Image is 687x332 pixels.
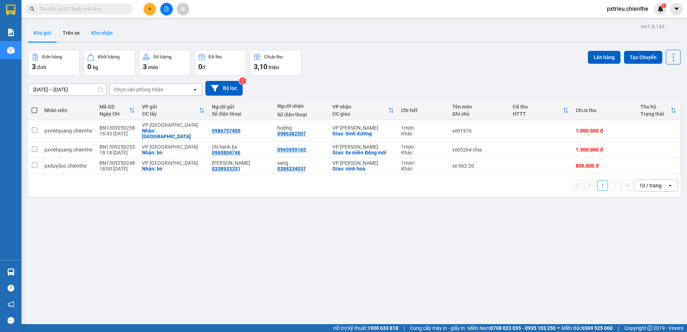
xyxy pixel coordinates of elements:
span: 1 [662,3,665,8]
div: Chưa thu [264,54,283,59]
div: ĐC giao [332,111,388,117]
div: xe 062.20 [452,163,506,169]
strong: 0708 023 035 - 0935 103 250 [490,325,556,331]
div: Nhận: bn [142,166,204,172]
div: sang [277,160,325,166]
div: Số lượng [153,54,171,59]
div: VP nhận [332,104,388,110]
span: đ [202,64,205,70]
div: BN1309250258 [99,125,135,131]
div: VP [PERSON_NAME] [332,160,394,166]
span: file-add [164,6,169,11]
span: aim [180,6,185,11]
div: chị hạnh bx [212,144,270,150]
div: 0338933331 [212,166,240,172]
span: 0 [87,62,91,71]
span: Miền Nam [468,324,556,332]
img: warehouse-icon [7,47,15,54]
span: 3,10 [254,62,267,71]
span: pxtrieu.chienthe [601,4,654,13]
th: Toggle SortBy [509,101,572,120]
div: Khác [401,166,445,172]
span: message [8,317,14,324]
button: Tạo Chuyến [624,51,662,64]
strong: 1900 633 818 [367,325,398,331]
div: VP [PERSON_NAME] [332,125,394,131]
div: 18:00 [DATE] [99,166,135,172]
img: warehouse-icon [7,268,15,276]
div: Người nhận [277,103,325,109]
th: Toggle SortBy [96,101,138,120]
div: Đã thu [209,54,222,59]
div: BN1309250248 [99,160,135,166]
div: hướng [277,125,325,131]
button: Bộ lọc [205,81,243,96]
div: Số điện thoại [277,112,325,117]
div: VP [GEOGRAPHIC_DATA] [142,144,204,150]
span: Hỗ trợ kỹ thuật: [333,324,398,332]
span: kg [93,64,98,70]
button: Đơn hàng3đơn [28,50,80,76]
span: ⚪️ [557,327,560,329]
span: triệu [268,64,279,70]
div: 0384334037 [277,166,306,172]
sup: 2 [239,77,246,85]
div: Ghi chú [452,111,506,117]
div: 800.000 đ [576,163,633,169]
div: Giao: bx miền Đông mới [332,150,394,155]
sup: 1 [661,3,666,8]
div: 1 món [401,144,445,150]
div: chung nam [212,160,270,166]
div: pxduyduc.chienthe [44,163,92,169]
span: | [404,324,405,332]
div: 1 món [401,160,445,166]
div: Tên món [452,104,506,110]
div: 0986757400 [212,128,240,134]
div: pxvietquang.chienthe [44,147,92,153]
span: notification [8,301,14,308]
div: Giao: bình dương [332,131,394,136]
div: VP [GEOGRAPHIC_DATA] [142,160,204,166]
div: 0986382507 [277,131,306,136]
div: 18:18 [DATE] [99,150,135,155]
svg: open [192,87,198,92]
button: caret-down [670,3,683,15]
div: Khác [401,131,445,136]
span: Cung cấp máy in - giấy in: [410,324,466,332]
div: Khối lượng [98,54,120,59]
div: VP gửi [142,104,199,110]
button: Số lượng3món [139,50,191,76]
strong: 0369 525 060 [582,325,613,331]
button: Trên xe [57,24,86,42]
img: icon-new-feature [657,6,664,12]
div: BN1309250253 [99,144,135,150]
th: Toggle SortBy [138,101,208,120]
div: 10 / trang [639,182,662,189]
div: VP [PERSON_NAME] [332,144,394,150]
div: xe05264 chìa [452,147,506,153]
div: 1 món [401,125,445,131]
div: Mã GD [99,104,129,110]
div: Chi tiết [401,107,445,113]
div: 0965959165 [277,147,306,153]
span: question-circle [8,285,14,292]
button: 1 [597,180,608,191]
div: Số điện thoại [212,111,270,117]
span: copyright [647,326,652,331]
button: Lên hàng [588,51,620,64]
div: Đơn hàng [42,54,62,59]
th: Toggle SortBy [329,101,398,120]
div: 1.300.000 đ [576,147,633,153]
span: Miền Bắc [561,324,613,332]
img: logo-vxr [6,5,15,15]
div: Giao: ninh hoà [332,166,394,172]
div: Chưa thu [576,107,633,113]
span: | [618,324,619,332]
span: caret-down [673,6,680,12]
div: Nhân viên [44,107,92,113]
div: Chọn văn phòng nhận [114,86,163,93]
span: search [30,6,35,11]
div: pxvietquang.chienthe [44,128,92,134]
div: 0965804746 [212,150,240,155]
button: Đã thu0đ [194,50,246,76]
